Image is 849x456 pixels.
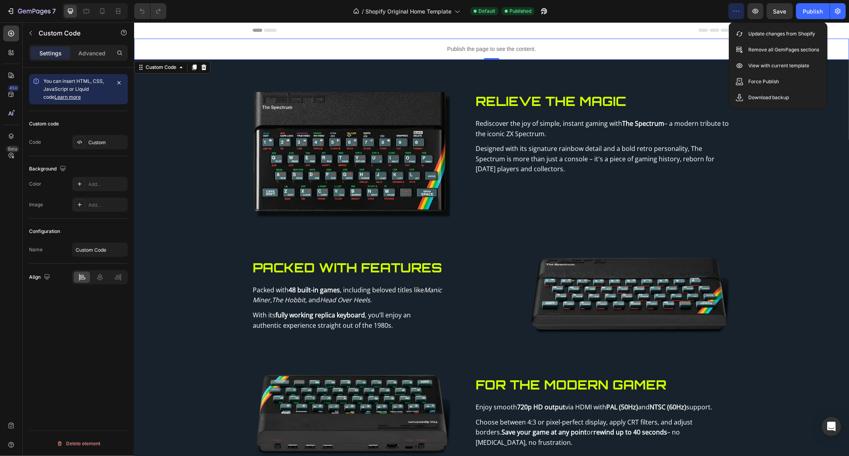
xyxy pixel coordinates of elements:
a: Learn more [55,94,81,100]
span: Default [478,8,495,15]
button: 7 [3,3,59,19]
div: Publish [803,7,823,16]
p: Remove all GemPages sections [748,46,819,54]
div: Image [29,201,43,208]
div: Undo/Redo [134,3,166,19]
div: 450 [8,85,19,91]
p: Custom Code [39,28,106,38]
span: You can insert HTML, CSS, JavaScript or Liquid code [43,78,104,100]
i: Head Over Heels [186,273,236,282]
iframe: Design area [134,22,849,456]
p: Update changes from Shopify [748,30,815,38]
div: Code [29,139,41,146]
div: Align [29,272,52,283]
p: With its , you’ll enjoy an authentic experience straight out of the 1980s. [119,288,381,308]
div: Add... [88,181,126,188]
b: fully working replica keyboard [141,288,231,297]
div: Beta [6,146,19,152]
b: 720p HD output [383,380,431,389]
h2: Packed with Features [119,236,381,255]
span: / [362,7,364,16]
span: Shopify Original Home Template [365,7,451,16]
p: Enjoy smooth via HDMI with and support. [342,380,596,390]
b: PAL (50Hz) [472,380,504,389]
p: Settings [39,49,62,57]
p: Designed with its signature rainbow detail and a bold retro personality, The Spectrum is more tha... [342,121,596,152]
div: Open Intercom Messenger [822,417,841,436]
h2: Relieve the Magic [342,69,596,88]
div: Configuration [29,228,60,235]
div: Add... [88,202,126,209]
img: The Spectrum Behind [119,353,318,436]
b: The Spectrum [488,97,530,106]
p: 7 [52,6,56,16]
p: View with current template [748,62,809,70]
span: Save [773,8,787,15]
button: Save [767,3,793,19]
b: 48 built-in games [154,263,206,272]
div: Custom code [29,120,59,127]
p: Force Publish [748,78,779,86]
b: NTSC (60Hz) [515,380,552,389]
div: Custom [88,139,126,146]
div: Delete element [57,439,100,448]
span: Published [509,8,531,15]
b: rewind up to 40 seconds [459,405,533,414]
b: Save your game at any point [367,405,453,414]
img: The Spectrum Keyboard above [397,236,596,312]
p: Choose between 4:3 or pixel-perfect display, apply CRT filters, and adjust borders. or – no [MEDI... [342,395,596,426]
h2: For the Modern Gamer [342,353,596,372]
p: Download backup [748,94,789,102]
button: Delete element [29,437,128,450]
button: Publish [796,3,829,19]
div: Color [29,180,41,188]
i: The Hobbit [138,273,171,282]
p: Rediscover the joy of simple, instant gaming with – a modern tribute to the iconic ZX Spectrum. [342,96,596,117]
p: Packed with , including beloved titles like , , and . [119,263,381,283]
p: Advanced [78,49,105,57]
div: Background [29,164,68,174]
div: Name [29,246,43,253]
